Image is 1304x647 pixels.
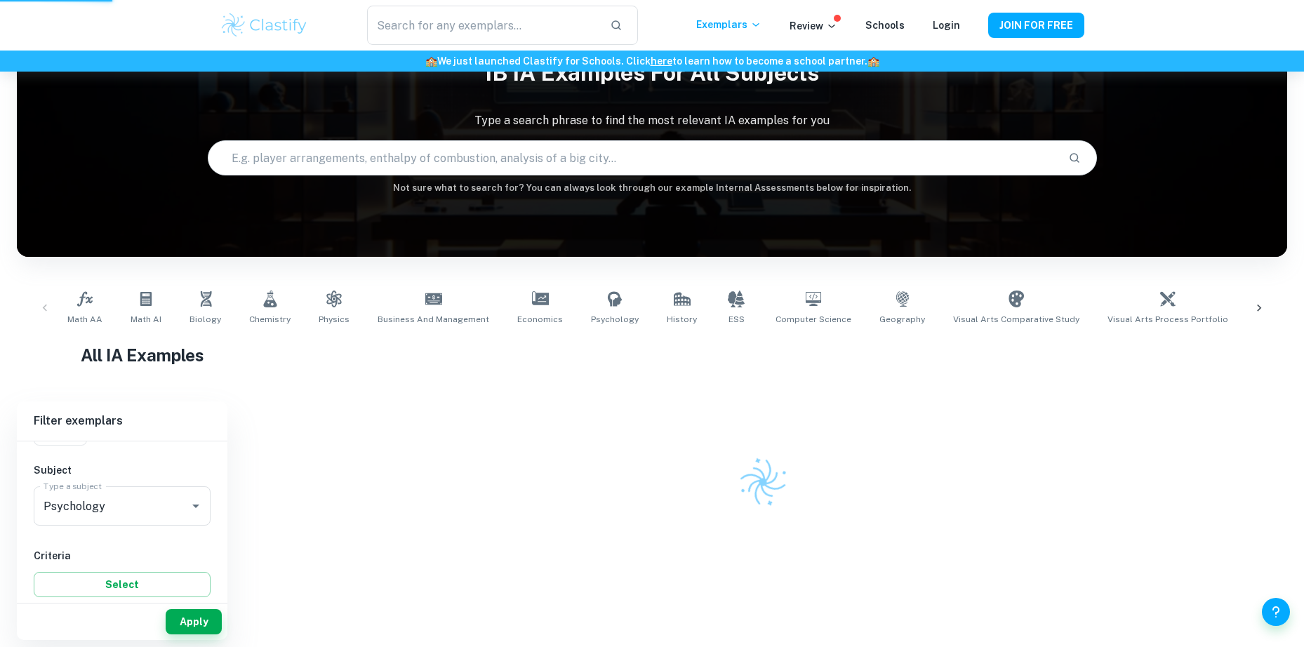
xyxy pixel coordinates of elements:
span: Visual Arts Comparative Study [953,313,1079,326]
label: Type a subject [44,480,102,492]
input: Search for any exemplars... [367,6,599,45]
span: Chemistry [249,313,291,326]
button: Help and Feedback [1262,598,1290,626]
h6: Criteria [34,548,211,563]
h6: Filter exemplars [17,401,227,441]
h6: Subject [34,462,211,478]
img: Clastify logo [731,450,796,515]
a: Schools [865,20,905,31]
span: History [667,313,697,326]
a: Login [933,20,960,31]
button: Apply [166,609,222,634]
button: Open [186,496,206,516]
span: 🏫 [425,55,437,67]
span: Geography [879,313,925,326]
span: 🏫 [867,55,879,67]
span: Economics [517,313,563,326]
span: Math AI [131,313,161,326]
button: JOIN FOR FREE [988,13,1084,38]
h1: IB IA examples for all subjects [17,51,1287,95]
img: Clastify logo [220,11,309,39]
span: Math AA [67,313,102,326]
span: Biology [189,313,221,326]
span: Psychology [591,313,639,326]
button: Search [1063,146,1086,170]
h6: Not sure what to search for? You can always look through our example Internal Assessments below f... [17,181,1287,195]
h6: We just launched Clastify for Schools. Click to learn how to become a school partner. [3,53,1301,69]
p: Exemplars [696,17,761,32]
p: Type a search phrase to find the most relevant IA examples for you [17,112,1287,129]
input: E.g. player arrangements, enthalpy of combustion, analysis of a big city... [208,138,1057,178]
span: Visual Arts Process Portfolio [1107,313,1228,326]
h1: All IA Examples [81,342,1224,368]
button: Select [34,572,211,597]
a: here [651,55,672,67]
span: Business and Management [378,313,489,326]
span: ESS [728,313,745,326]
p: Review [790,18,837,34]
span: Physics [319,313,350,326]
span: Computer Science [776,313,851,326]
